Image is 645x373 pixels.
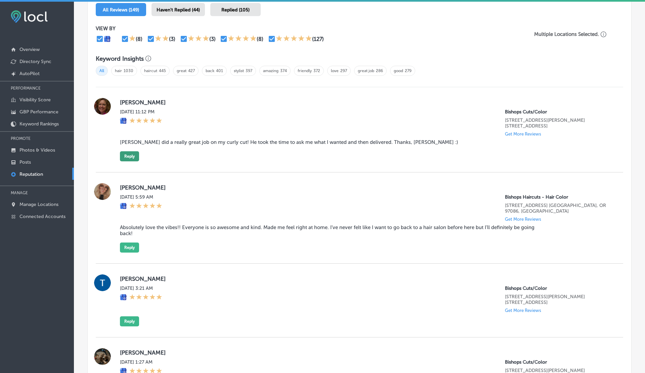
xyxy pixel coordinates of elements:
[505,285,612,291] p: Bishops Cuts/Color
[120,184,612,191] label: [PERSON_NAME]
[505,359,612,365] p: Bishops Cuts/Color
[276,35,312,43] div: 5 Stars
[120,139,539,145] blockquote: [PERSON_NAME] did a really great job on my curly cut! He took the time to ask me what I wanted an...
[129,294,162,301] div: 5 Stars
[505,294,612,305] p: 3000 NE ANDRESEN RD. #104B
[216,68,223,73] a: 401
[188,68,195,73] a: 427
[246,68,252,73] a: 397
[206,68,214,73] a: back
[120,151,139,161] button: Reply
[234,68,244,73] a: stylist
[120,275,612,282] label: [PERSON_NAME]
[19,47,40,52] p: Overview
[405,68,412,73] a: 279
[505,308,541,313] p: Get More Reviews
[120,285,162,291] label: [DATE] 3:21 AM
[129,117,162,125] div: 5 Stars
[331,68,339,73] a: love
[124,68,133,73] a: 1030
[19,121,59,127] p: Keyword Rankings
[19,147,55,153] p: Photos & Videos
[120,243,139,253] button: Reply
[188,35,209,43] div: 3 Stars
[129,35,136,43] div: 1 Star
[505,117,612,129] p: 3000 NE ANDRESEN RD. #104B
[505,131,541,137] p: Get More Reviews
[96,66,108,76] span: All
[136,36,142,42] div: (8)
[155,35,169,43] div: 2 Stars
[11,10,48,23] img: fda3e92497d09a02dc62c9cd864e3231.png
[376,68,383,73] a: 286
[120,224,539,236] blockquote: Absolutely love the vibes!! Everyone is so awesome and kind. Made me feel right at home. I’ve nev...
[96,55,144,62] h3: Keyword Insights
[157,7,200,13] span: Haven't Replied (44)
[120,194,162,200] label: [DATE] 5:59 AM
[257,36,263,42] div: (8)
[505,109,612,115] p: Bishops Cuts/Color
[159,68,166,73] a: 445
[120,316,139,326] button: Reply
[19,202,58,207] p: Manage Locations
[280,68,287,73] a: 374
[19,71,40,76] p: AutoPilot
[298,68,312,73] a: friendly
[209,36,216,42] div: (3)
[19,214,66,219] p: Connected Accounts
[340,68,347,73] a: 297
[144,68,157,73] a: haircut
[96,25,518,32] p: VIEW BY
[534,31,599,37] p: Multiple Locations Selected.
[169,36,175,42] div: (3)
[120,99,612,106] label: [PERSON_NAME]
[19,97,51,103] p: Visibility Score
[505,194,612,200] p: Bishops Haircuts - Hair Color
[394,68,403,73] a: good
[505,203,612,214] p: 15731 SE HAPPY VALLEY TOWN CENTER DR.
[19,159,31,165] p: Posts
[313,68,320,73] a: 372
[228,35,257,43] div: 4 Stars
[120,349,612,356] label: [PERSON_NAME]
[19,109,58,115] p: GBP Performance
[120,109,162,115] label: [DATE] 11:12 PM
[358,68,374,73] a: great job
[115,68,122,73] a: hair
[505,217,541,222] p: Get More Reviews
[120,359,162,365] label: [DATE] 1:27 AM
[221,7,250,13] span: Replied (105)
[263,68,278,73] a: amazing
[312,36,324,42] div: (127)
[177,68,186,73] a: great
[19,59,51,64] p: Directory Sync
[129,203,162,210] div: 5 Stars
[19,171,43,177] p: Reputation
[103,7,139,13] span: All Reviews (149)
